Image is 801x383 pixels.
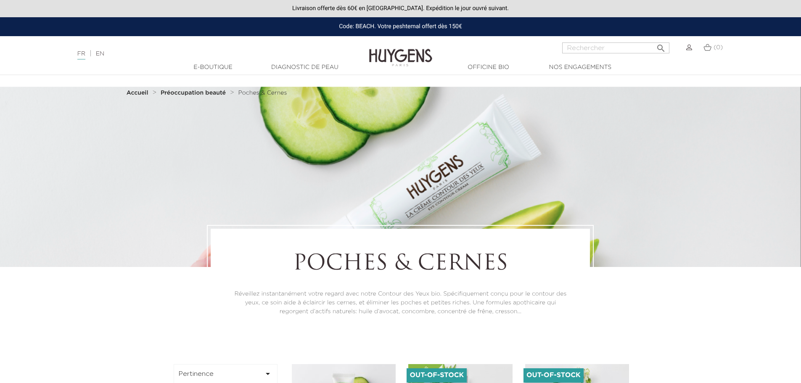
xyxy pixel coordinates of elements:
a: Préoccupation beauté [161,90,228,96]
img: Huygens [369,35,432,68]
a: Officine Bio [447,63,531,72]
li: Out-of-Stock [407,368,467,383]
button:  [653,40,669,51]
span: (0) [714,45,723,50]
a: Diagnostic de peau [263,63,347,72]
strong: Accueil [127,90,148,96]
a: E-Boutique [171,63,255,72]
i:  [263,369,273,379]
a: Nos engagements [538,63,622,72]
div: | [73,49,328,59]
a: Accueil [127,90,150,96]
a: EN [96,51,104,57]
p: Réveillez instantanément votre regard avec notre Contour des Yeux bio. Spécifiquement conçu pour ... [234,290,567,316]
input: Rechercher [562,42,669,53]
h1: Poches & Cernes [234,252,567,277]
strong: Préoccupation beauté [161,90,226,96]
a: Poches & Cernes [238,90,287,96]
a: FR [77,51,85,60]
li: Out-of-Stock [523,368,584,383]
i:  [656,41,666,51]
